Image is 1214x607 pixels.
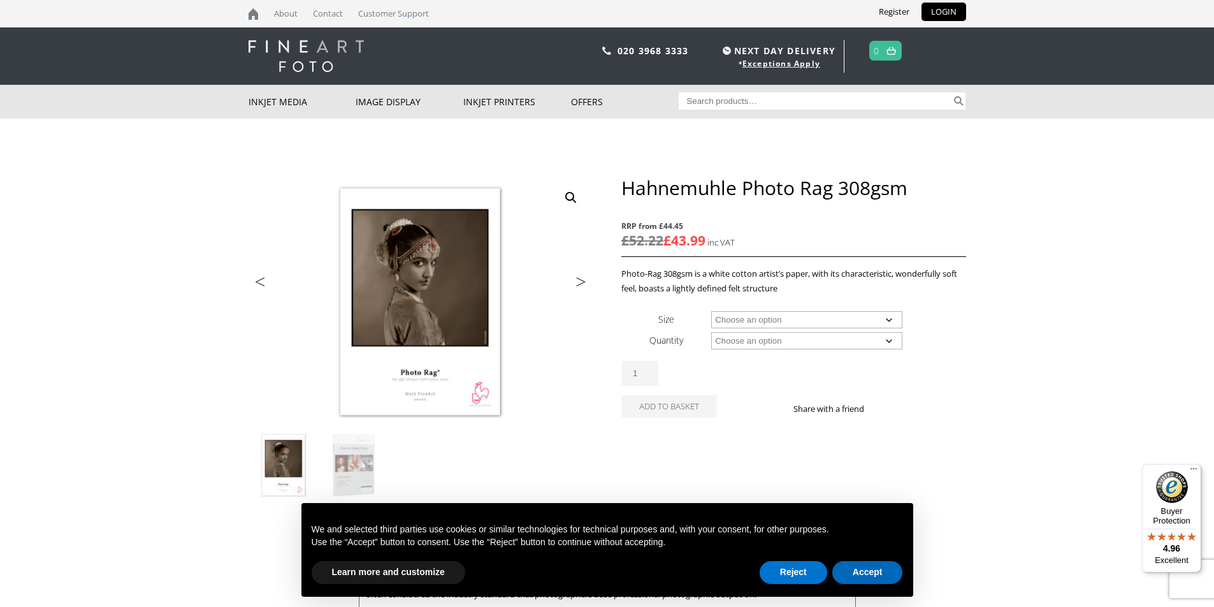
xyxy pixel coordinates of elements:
[463,85,571,119] a: Inkjet Printers
[356,85,463,119] a: Image Display
[319,431,388,500] img: Hahnemuhle Photo Rag 308gsm - Image 2
[869,3,919,21] a: Register
[723,47,731,55] img: time.svg
[621,231,663,249] bdi: 52.22
[249,431,318,500] img: Hahnemuhle Photo Rag 308gsm
[895,404,905,414] img: twitter sharing button
[649,334,683,346] label: Quantity
[719,43,835,58] span: NEXT DAY DELIVERY
[1142,506,1201,525] p: Buyer Protection
[663,231,705,249] bdi: 43.99
[621,361,658,386] input: Product quantity
[910,404,920,414] img: email sharing button
[602,47,611,55] img: phone.svg
[621,176,965,200] h1: Hahnemuhle Photo Rag 308gsm
[249,85,356,119] a: Inkjet Media
[886,47,896,55] img: basket.svg
[832,561,903,584] button: Accept
[951,92,966,110] button: Search
[560,186,582,209] a: View full-screen image gallery
[760,561,827,584] button: Reject
[658,313,674,325] label: Size
[312,536,903,549] p: Use the “Accept” button to consent. Use the “Reject” button to continue without accepting.
[679,92,951,110] input: Search products…
[874,41,879,60] a: 0
[621,267,965,296] p: Photo-Rag 308gsm is a white cotton artist’s paper, with its characteristic, wonderfully soft feel...
[663,231,671,249] span: £
[312,523,903,536] p: We and selected third parties use cookies or similar technologies for technical purposes and, wit...
[1156,471,1188,503] img: Trusted Shops Trustmark
[1163,543,1180,553] span: 4.96
[1186,464,1201,479] button: Menu
[621,231,629,249] span: £
[621,395,717,418] button: Add to basket
[742,58,820,69] a: Exceptions Apply
[879,404,890,414] img: facebook sharing button
[1142,464,1201,573] button: Trusted Shops TrustmarkBuyer Protection4.96Excellent
[249,40,364,72] img: logo-white.svg
[621,219,965,233] span: RRP from £44.45
[312,561,465,584] button: Learn more and customize
[571,85,679,119] a: Offers
[618,45,689,57] a: 020 3968 3333
[921,3,966,21] a: LOGIN
[793,402,879,416] p: Share with a friend
[291,493,923,607] div: Notice
[1142,555,1201,566] p: Excellent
